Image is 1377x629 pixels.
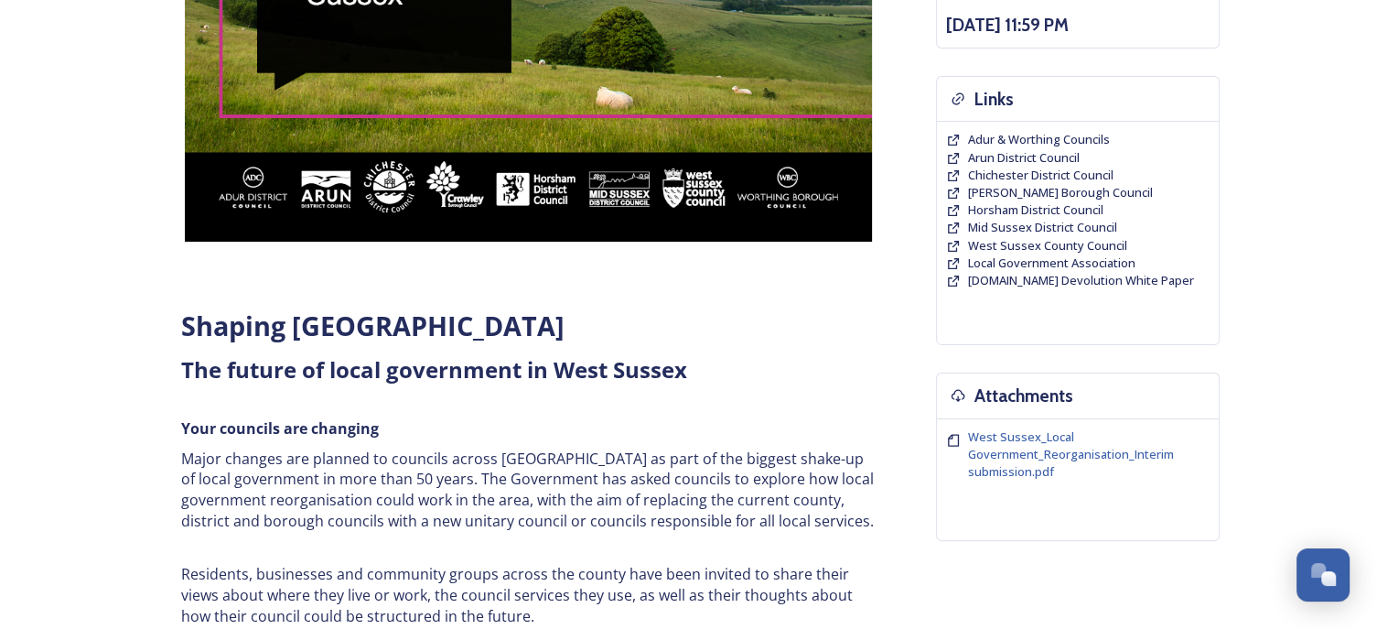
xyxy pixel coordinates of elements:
[974,86,1014,113] h3: Links
[968,255,1135,271] span: Local Government Association
[968,149,1080,167] a: Arun District Council
[968,201,1103,219] a: Horsham District Council
[968,167,1113,183] span: Chichester District Council
[968,255,1135,272] a: Local Government Association
[968,219,1117,236] a: Mid Sussex District Council
[968,184,1153,201] a: [PERSON_NAME] Borough Council
[968,184,1153,201] span: [PERSON_NAME] Borough Council
[181,308,565,343] strong: Shaping [GEOGRAPHIC_DATA]
[181,354,687,385] strong: The future of local government in West Sussex
[968,237,1127,255] a: West Sussex County Council
[946,12,1210,38] h3: [DATE] 11:59 PM
[968,272,1194,288] span: [DOMAIN_NAME] Devolution White Paper
[968,219,1117,235] span: Mid Sussex District Council
[968,131,1110,148] a: Adur & Worthing Councils
[968,131,1110,147] span: Adur & Worthing Councils
[181,449,877,532] p: Major changes are planned to councils across [GEOGRAPHIC_DATA] as part of the biggest shake-up of...
[968,201,1103,218] span: Horsham District Council
[968,149,1080,166] span: Arun District Council
[181,418,379,439] strong: Your councils are changing
[968,428,1174,480] span: West Sussex_Local Government_Reorganisation_Interim submission.pdf
[181,564,877,626] p: Residents, businesses and community groups across the county have been invited to share their vie...
[968,237,1127,254] span: West Sussex County Council
[968,272,1194,289] a: [DOMAIN_NAME] Devolution White Paper
[968,167,1113,184] a: Chichester District Council
[974,383,1073,409] h3: Attachments
[1296,548,1350,602] button: Open Chat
